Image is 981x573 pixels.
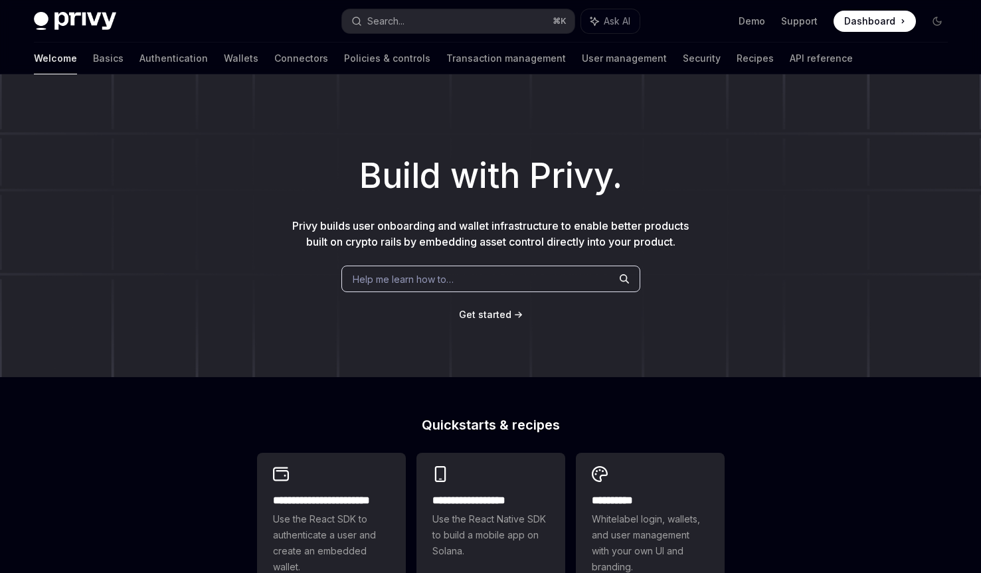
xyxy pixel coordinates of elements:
[367,13,404,29] div: Search...
[581,9,640,33] button: Ask AI
[257,418,725,432] h2: Quickstarts & recipes
[781,15,818,28] a: Support
[739,15,765,28] a: Demo
[274,42,328,74] a: Connectors
[344,42,430,74] a: Policies & controls
[459,309,511,320] span: Get started
[34,42,77,74] a: Welcome
[342,9,575,33] button: Search...⌘K
[790,42,853,74] a: API reference
[224,42,258,74] a: Wallets
[446,42,566,74] a: Transaction management
[353,272,454,286] span: Help me learn how to…
[21,150,960,202] h1: Build with Privy.
[292,219,689,248] span: Privy builds user onboarding and wallet infrastructure to enable better products built on crypto ...
[834,11,916,32] a: Dashboard
[553,16,567,27] span: ⌘ K
[604,15,630,28] span: Ask AI
[683,42,721,74] a: Security
[459,308,511,321] a: Get started
[927,11,948,32] button: Toggle dark mode
[582,42,667,74] a: User management
[844,15,895,28] span: Dashboard
[93,42,124,74] a: Basics
[737,42,774,74] a: Recipes
[34,12,116,31] img: dark logo
[139,42,208,74] a: Authentication
[432,511,549,559] span: Use the React Native SDK to build a mobile app on Solana.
